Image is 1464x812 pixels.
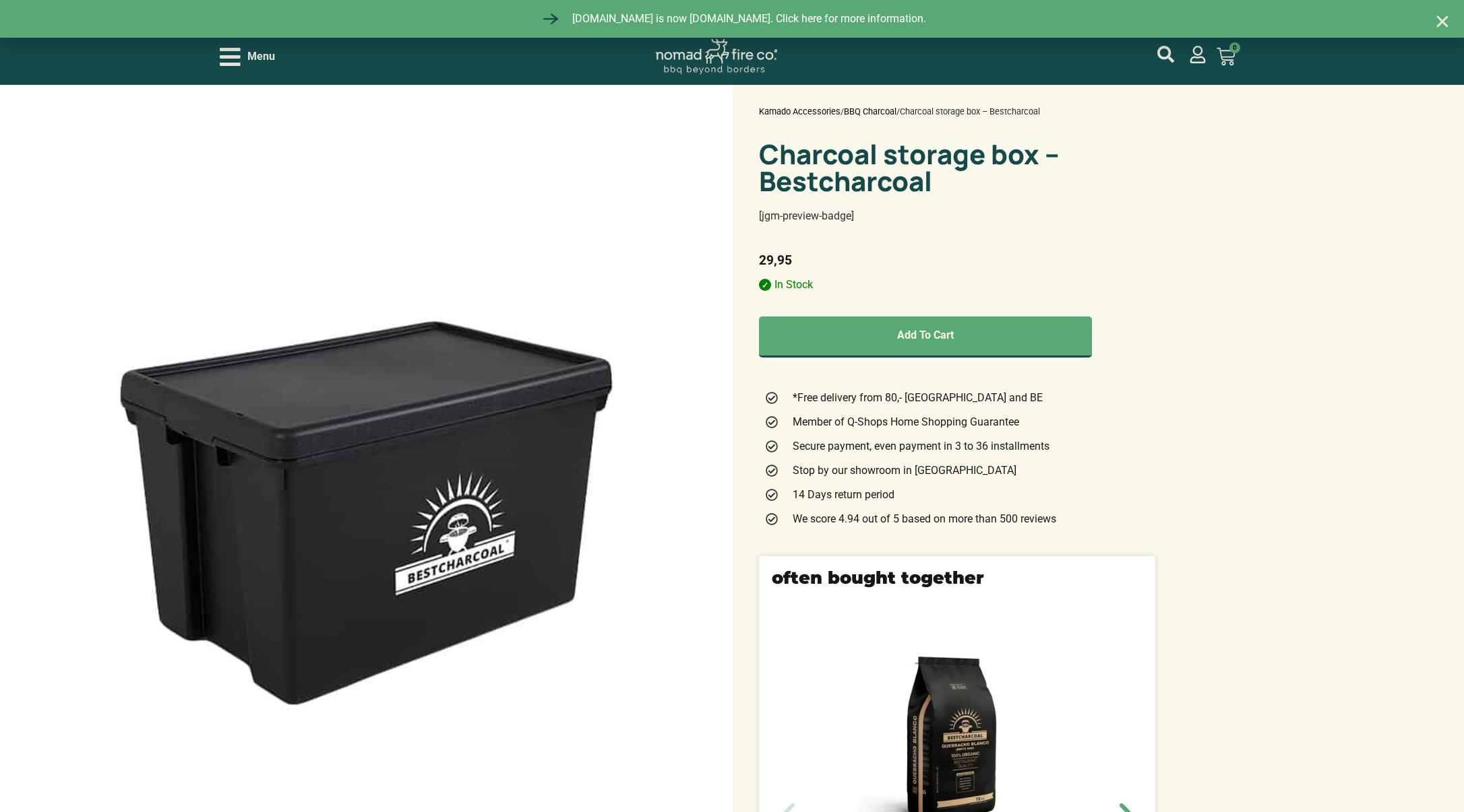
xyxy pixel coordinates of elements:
[569,11,926,27] span: [DOMAIN_NAME] is now [DOMAIN_NAME]. Click here for more information.
[1200,39,1252,74] a: 0
[759,141,1155,195] h1: Charcoal storage box – Bestcharcoal
[789,390,1043,406] span: *Free delivery from 80,- [GEOGRAPHIC_DATA] and BE
[789,438,1049,454] span: Secure payment, even payment in 3 to 36 installments
[247,48,275,65] span: Menu
[772,569,1142,586] h2: often bought together
[764,511,1150,527] a: We score 4.94 out of 5 based on more than 500 reviews
[764,438,1150,454] a: Secure payment, even payment in 3 to 36 installments
[789,463,1016,479] span: Stop by our showroom in [GEOGRAPHIC_DATA]
[896,106,900,116] span: /
[759,208,1155,224] div: [jgm-preview-badge]
[656,39,777,75] img: Nomad Logo
[764,463,1150,479] a: Stop by our showroom in [GEOGRAPHIC_DATA]
[789,487,894,503] span: 14 Days return period
[1229,42,1240,53] span: 0
[764,390,1150,406] a: *Free delivery from 80,- [GEOGRAPHIC_DATA] and BE
[1189,46,1207,63] a: mijn account
[759,277,1155,293] p: In Stock
[764,487,1150,503] a: 14 Days return period
[789,511,1056,527] span: We score 4.94 out of 5 based on more than 500 reviews
[841,106,844,116] span: /
[844,106,896,116] a: BBQ Charcoal
[759,106,841,116] a: Kamado Accessories
[789,414,1019,430] span: Member of Q-Shops Home Shopping Guarantee
[1434,13,1451,30] a: Close
[900,106,1040,116] span: Charcoal storage box – Bestcharcoal
[759,252,792,268] span: 29,95
[764,414,1150,430] a: Member of Q-Shops Home Shopping Guarantee
[220,45,275,69] div: Open/Close Menu
[539,7,926,31] a: [DOMAIN_NAME] is now [DOMAIN_NAME]. Click here for more information.
[1157,46,1174,63] a: mijn account
[759,316,1092,358] button: Add To Cart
